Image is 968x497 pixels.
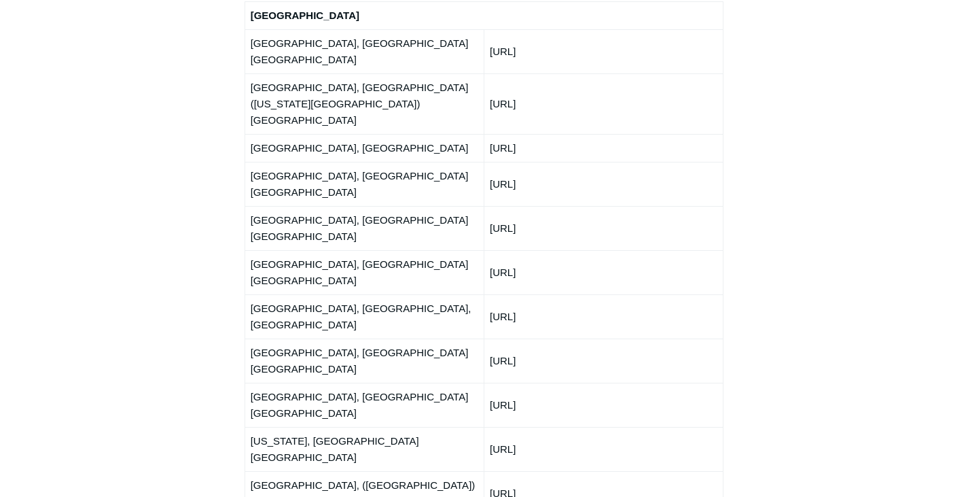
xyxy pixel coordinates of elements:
td: [URL] [484,162,723,206]
td: [GEOGRAPHIC_DATA], [GEOGRAPHIC_DATA] [GEOGRAPHIC_DATA] [245,29,484,73]
td: [URL] [484,29,723,73]
td: [GEOGRAPHIC_DATA], [GEOGRAPHIC_DATA], [GEOGRAPHIC_DATA] [245,294,484,339]
td: [URL] [484,250,723,294]
td: [GEOGRAPHIC_DATA], [GEOGRAPHIC_DATA] [GEOGRAPHIC_DATA] [245,162,484,206]
td: [URL] [484,73,723,134]
strong: [GEOGRAPHIC_DATA] [251,10,359,21]
td: [GEOGRAPHIC_DATA], [GEOGRAPHIC_DATA] [GEOGRAPHIC_DATA] [245,206,484,250]
td: [URL] [484,206,723,250]
td: [GEOGRAPHIC_DATA], [GEOGRAPHIC_DATA] [245,134,484,162]
td: [US_STATE], [GEOGRAPHIC_DATA] [GEOGRAPHIC_DATA] [245,427,484,471]
td: [URL] [484,427,723,471]
td: [GEOGRAPHIC_DATA], [GEOGRAPHIC_DATA] ([US_STATE][GEOGRAPHIC_DATA]) [GEOGRAPHIC_DATA] [245,73,484,134]
td: [GEOGRAPHIC_DATA], [GEOGRAPHIC_DATA] [GEOGRAPHIC_DATA] [245,383,484,427]
td: [URL] [484,134,723,162]
td: [URL] [484,339,723,383]
td: [GEOGRAPHIC_DATA], [GEOGRAPHIC_DATA] [GEOGRAPHIC_DATA] [245,339,484,383]
td: [URL] [484,294,723,339]
td: [GEOGRAPHIC_DATA], [GEOGRAPHIC_DATA] [GEOGRAPHIC_DATA] [245,250,484,294]
td: [URL] [484,383,723,427]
